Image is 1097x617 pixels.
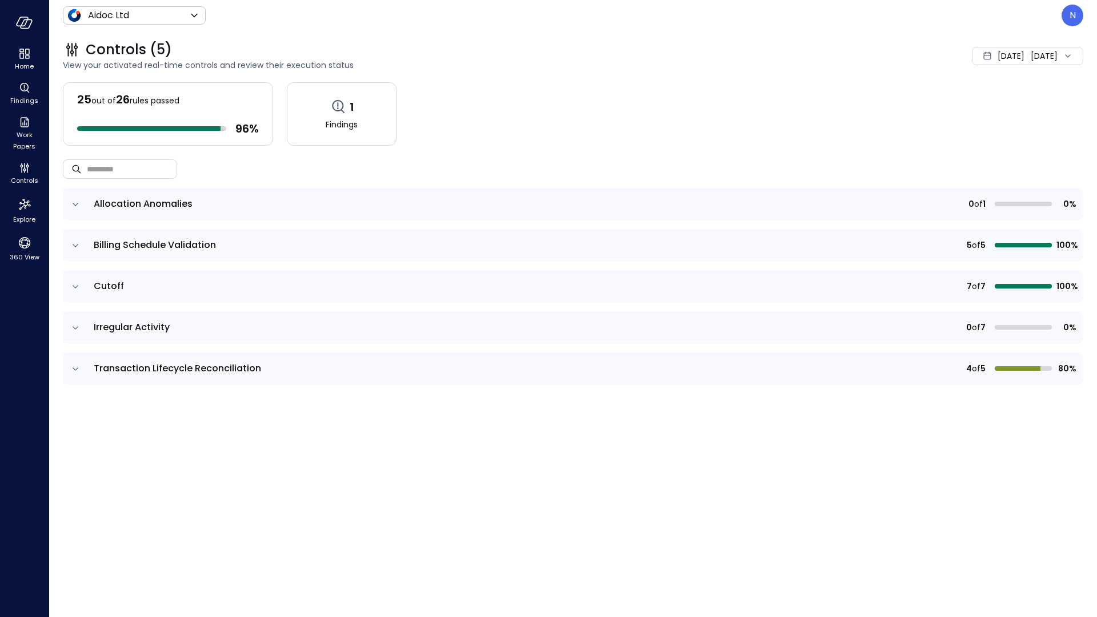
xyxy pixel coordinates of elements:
span: 360 View [10,251,39,263]
span: Allocation Anomalies [94,197,193,210]
span: 0% [1056,321,1076,334]
span: 5 [980,362,986,375]
p: N [1070,9,1076,22]
span: 1 [350,99,354,114]
span: Transaction Lifecycle Reconciliation [94,362,261,375]
span: 0 [966,321,972,334]
div: Work Papers [2,114,46,153]
span: 0% [1056,198,1076,210]
p: Aidoc Ltd [88,9,129,22]
span: 96 % [235,121,259,136]
div: 360 View [2,233,46,264]
span: 26 [116,91,130,107]
span: 0 [968,198,974,210]
span: 4 [966,362,972,375]
span: of [972,362,980,375]
span: 100% [1056,280,1076,293]
span: 100% [1056,239,1076,251]
span: Controls (5) [86,41,172,59]
div: Findings [2,80,46,107]
span: 7 [980,280,986,293]
button: expand row [70,240,81,251]
div: Noy Vadai [1062,5,1083,26]
span: 25 [77,91,91,107]
button: expand row [70,363,81,375]
span: 7 [980,321,986,334]
button: expand row [70,281,81,293]
button: expand row [70,199,81,210]
div: Home [2,46,46,73]
span: of [972,321,980,334]
span: rules passed [130,95,179,106]
span: [DATE] [998,50,1024,62]
span: Findings [326,118,358,131]
span: 1 [983,198,986,210]
span: out of [91,95,116,106]
span: Controls [11,175,38,186]
span: of [972,280,980,293]
span: 5 [980,239,986,251]
div: Explore [2,194,46,226]
span: Billing Schedule Validation [94,238,216,251]
span: Findings [10,95,38,106]
span: of [972,239,980,251]
span: Work Papers [7,129,42,152]
span: Home [15,61,34,72]
span: Cutoff [94,279,124,293]
img: Icon [67,9,81,22]
span: Irregular Activity [94,320,170,334]
div: Controls [2,160,46,187]
span: 5 [967,239,972,251]
button: expand row [70,322,81,334]
span: Explore [13,214,35,225]
span: 80% [1056,362,1076,375]
span: 7 [967,280,972,293]
a: 1Findings [287,82,397,146]
span: of [974,198,983,210]
span: View your activated real-time controls and review their execution status [63,59,768,71]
